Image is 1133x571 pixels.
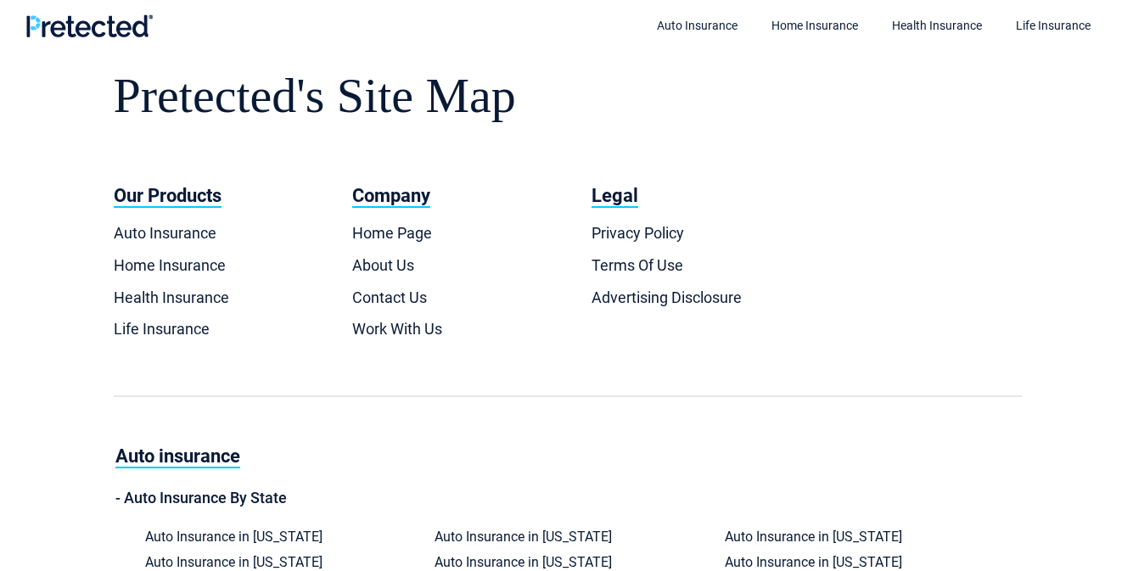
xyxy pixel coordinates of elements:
a: Auto Insurance in [US_STATE] [435,554,612,570]
a: - Auto Insurance By State [115,489,287,507]
a: Contact Us [352,288,427,306]
a: Auto Insurance in [US_STATE] [725,529,902,545]
a: Terms Of Use [592,256,683,274]
a: Life Insurance [114,320,210,338]
h1: Pretected's Site Map [114,68,1020,124]
a: Health Insurance [114,288,229,306]
a: Auto Insurance in [US_STATE] [145,554,323,570]
div: Auto insurance [115,445,240,468]
a: Privacy Policy [592,224,684,242]
a: Work With Us [352,320,442,338]
img: Pretected Logo [25,14,153,37]
a: Home Page [352,224,432,242]
a: Home Insurance [114,256,226,274]
a: Auto Insurance in [US_STATE] [145,529,323,545]
a: Auto Insurance in [US_STATE] [435,529,612,545]
a: About Us [352,256,414,274]
p: Company [352,185,430,208]
p: Legal [592,185,638,208]
a: Auto Insurance [114,224,216,242]
p: Our Products [114,185,222,208]
a: Auto Insurance in [US_STATE] [725,554,902,570]
a: Advertising Disclosure [592,288,742,306]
